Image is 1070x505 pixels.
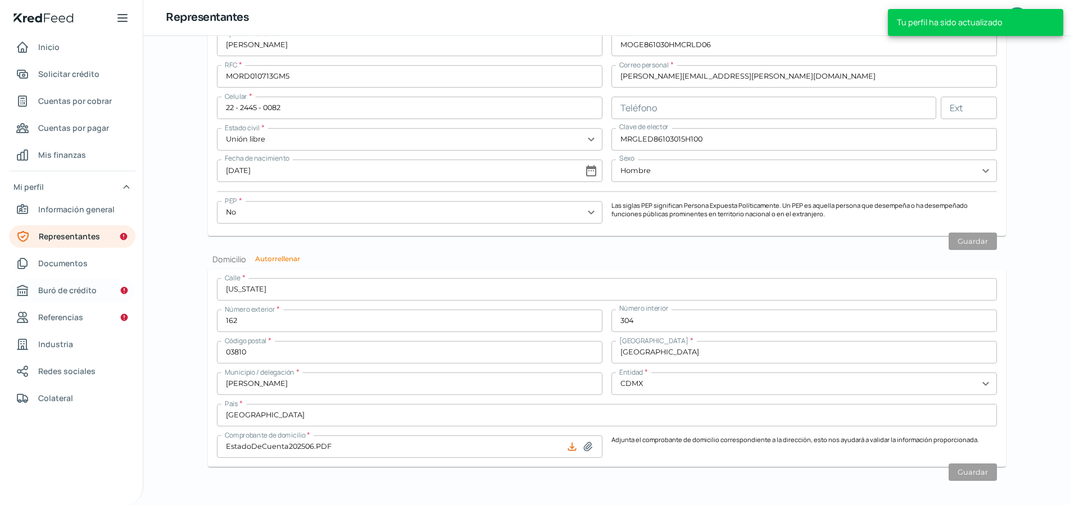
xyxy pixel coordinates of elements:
span: Buró de crédito [38,283,97,297]
span: Municipio / delegación [225,367,294,377]
span: Correo personal [619,60,669,70]
span: Entidad [619,367,643,377]
span: Cuentas por pagar [38,121,109,135]
a: Documentos [9,252,135,275]
span: Cuentas por cobrar [38,94,112,108]
button: Autorrellenar [255,256,300,262]
span: Información general [38,202,115,216]
h1: Representantes [166,10,248,26]
a: Colateral [9,387,135,410]
span: Mis finanzas [38,148,86,162]
span: Número exterior [225,304,275,314]
a: Representantes [9,225,135,248]
span: Calle [225,273,241,283]
button: Guardar [949,233,997,250]
div: Tu perfil ha sido actualizado [888,9,1063,36]
button: Guardar [949,463,997,481]
span: Mi perfil [13,180,44,194]
span: Industria [38,337,73,351]
a: Mis finanzas [9,144,135,166]
h2: Domicilio [208,254,1006,265]
span: PEP [225,196,237,206]
a: Cuentas por pagar [9,117,135,139]
p: Las siglas PEP significan Persona Expuesta Políticamente. Un PEP es aquella persona que desempeña... [611,201,997,218]
span: Redes sociales [38,364,96,378]
a: Solicitar crédito [9,63,135,85]
span: Inicio [38,40,60,54]
span: Documentos [38,256,88,270]
span: Colateral [38,391,73,405]
span: Clave de elector [619,122,669,131]
span: Número interior [619,303,668,313]
span: Fecha de nacimiento [225,153,289,163]
a: Inicio [9,36,135,58]
span: Comprobante de domicilio [225,430,305,440]
span: Solicitar crédito [38,67,99,81]
p: Adjunta el comprobante de domicilio correspondiente a la dirección, esto nos ayudará a validar la... [611,435,997,458]
span: [GEOGRAPHIC_DATA] [619,336,688,345]
span: Código postal [225,336,266,345]
a: Industria [9,333,135,356]
a: Referencias [9,306,135,329]
a: Redes sociales [9,360,135,383]
span: Sexo [619,153,634,163]
span: Estado civil [225,123,260,133]
span: Representantes [39,229,100,243]
span: Celular [225,92,247,101]
a: Información general [9,198,135,221]
span: Referencias [38,310,83,324]
a: Cuentas por cobrar [9,90,135,112]
span: RFC [225,60,237,70]
span: País [225,399,238,408]
a: Buró de crédito [9,279,135,302]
